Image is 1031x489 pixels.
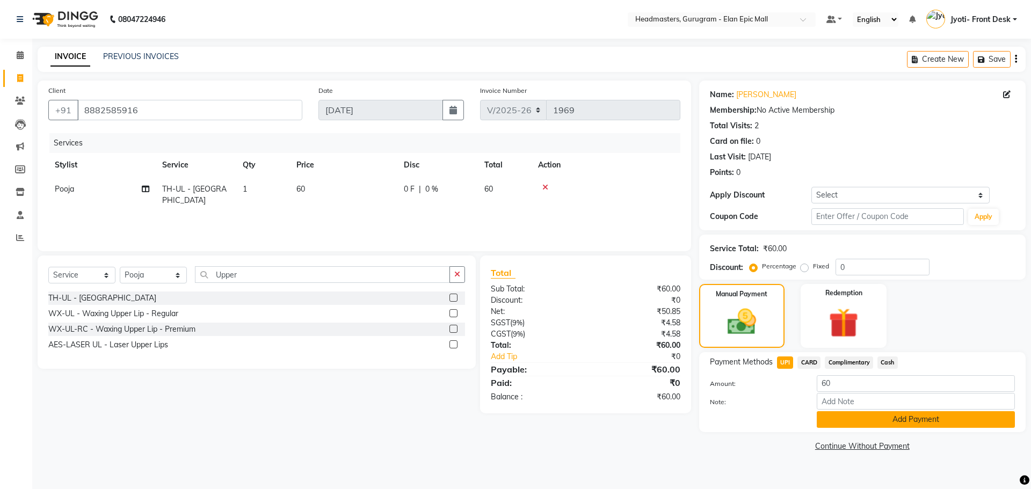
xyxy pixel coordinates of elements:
[483,283,585,295] div: Sub Total:
[736,167,740,178] div: 0
[512,318,522,327] span: 9%
[162,184,227,205] span: TH-UL - [GEOGRAPHIC_DATA]
[763,243,787,254] div: ₹60.00
[48,100,78,120] button: +91
[236,153,290,177] th: Qty
[825,288,862,298] label: Redemption
[491,329,511,339] span: CGST
[27,4,101,34] img: logo
[478,153,532,177] th: Total
[973,51,1011,68] button: Save
[55,184,74,194] span: Pooja
[243,184,247,194] span: 1
[817,375,1015,392] input: Amount
[483,317,585,329] div: ( )
[483,295,585,306] div: Discount:
[710,189,811,201] div: Apply Discount
[484,184,493,194] span: 60
[811,208,964,225] input: Enter Offer / Coupon Code
[491,318,510,327] span: SGST
[701,441,1023,452] a: Continue Without Payment
[602,351,688,362] div: ₹0
[118,4,165,34] b: 08047224946
[710,211,811,222] div: Coupon Code
[318,86,333,96] label: Date
[585,306,688,317] div: ₹50.85
[483,351,602,362] a: Add Tip
[817,393,1015,410] input: Add Note
[585,317,688,329] div: ₹4.58
[702,379,809,389] label: Amount:
[195,266,450,283] input: Search or Scan
[513,330,523,338] span: 9%
[491,267,515,279] span: Total
[736,89,796,100] a: [PERSON_NAME]
[718,305,765,338] img: _cash.svg
[762,261,796,271] label: Percentage
[483,376,585,389] div: Paid:
[585,329,688,340] div: ₹4.58
[950,14,1011,25] span: Jyoti- Front Desk
[296,184,305,194] span: 60
[49,133,688,153] div: Services
[585,340,688,351] div: ₹60.00
[748,151,771,163] div: [DATE]
[483,306,585,317] div: Net:
[483,329,585,340] div: ( )
[754,120,759,132] div: 2
[710,105,1015,116] div: No Active Membership
[397,153,478,177] th: Disc
[710,167,734,178] div: Points:
[710,105,757,116] div: Membership:
[825,356,873,369] span: Complimentary
[585,363,688,376] div: ₹60.00
[48,324,195,335] div: WX-UL-RC - Waxing Upper Lip - Premium
[797,356,821,369] span: CARD
[48,86,66,96] label: Client
[926,10,945,28] img: Jyoti- Front Desk
[702,397,809,407] label: Note:
[483,391,585,403] div: Balance :
[50,47,90,67] a: INVOICE
[877,356,898,369] span: Cash
[585,376,688,389] div: ₹0
[48,293,156,304] div: TH-UL - [GEOGRAPHIC_DATA]
[585,391,688,403] div: ₹60.00
[48,339,168,351] div: AES-LASER UL - Laser Upper Lips
[710,89,734,100] div: Name:
[103,52,179,61] a: PREVIOUS INVOICES
[585,295,688,306] div: ₹0
[532,153,680,177] th: Action
[404,184,415,195] span: 0 F
[419,184,421,195] span: |
[817,411,1015,428] button: Add Payment
[907,51,969,68] button: Create New
[710,243,759,254] div: Service Total:
[756,136,760,147] div: 0
[710,151,746,163] div: Last Visit:
[290,153,397,177] th: Price
[483,340,585,351] div: Total:
[710,120,752,132] div: Total Visits:
[585,283,688,295] div: ₹60.00
[156,153,236,177] th: Service
[710,262,743,273] div: Discount:
[819,304,868,341] img: _gift.svg
[710,356,773,368] span: Payment Methods
[483,363,585,376] div: Payable:
[968,209,999,225] button: Apply
[813,261,829,271] label: Fixed
[77,100,302,120] input: Search by Name/Mobile/Email/Code
[48,308,178,319] div: WX-UL - Waxing Upper Lip - Regular
[710,136,754,147] div: Card on file:
[48,153,156,177] th: Stylist
[716,289,767,299] label: Manual Payment
[425,184,438,195] span: 0 %
[480,86,527,96] label: Invoice Number
[777,356,794,369] span: UPI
